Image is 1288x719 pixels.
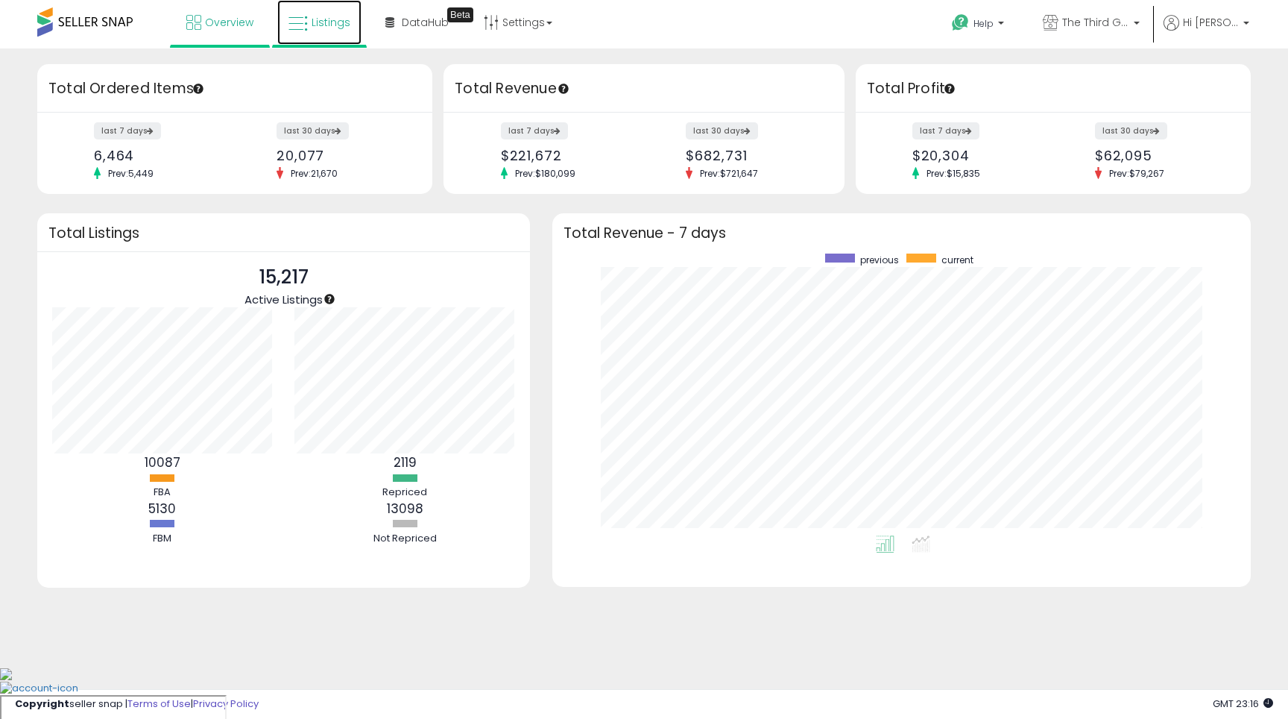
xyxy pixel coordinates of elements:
[205,15,253,30] span: Overview
[48,227,519,239] h3: Total Listings
[860,254,899,266] span: previous
[394,453,417,471] b: 2119
[1095,148,1225,163] div: $62,095
[192,82,205,95] div: Tooltip anchor
[686,122,758,139] label: last 30 days
[145,453,180,471] b: 10087
[1164,15,1249,48] a: Hi [PERSON_NAME]
[94,122,161,139] label: last 7 days
[360,486,449,500] div: Repriced
[943,82,956,95] div: Tooltip anchor
[867,78,1240,99] h3: Total Profit
[455,78,833,99] h3: Total Revenue
[447,7,473,22] div: Tooltip anchor
[94,148,224,163] div: 6,464
[387,500,423,518] b: 13098
[951,13,970,32] i: Get Help
[283,167,345,180] span: Prev: 21,670
[941,254,973,266] span: current
[148,500,176,518] b: 5130
[402,15,449,30] span: DataHub
[508,167,583,180] span: Prev: $180,099
[277,122,349,139] label: last 30 days
[101,167,161,180] span: Prev: 5,449
[912,148,1042,163] div: $20,304
[48,78,421,99] h3: Total Ordered Items
[686,148,818,163] div: $682,731
[501,122,568,139] label: last 7 days
[244,292,323,307] span: Active Listings
[557,82,570,95] div: Tooltip anchor
[244,263,323,292] p: 15,217
[323,292,336,306] div: Tooltip anchor
[1062,15,1129,30] span: The Third Generation
[1095,122,1167,139] label: last 30 days
[940,2,1019,48] a: Help
[973,17,994,30] span: Help
[692,167,765,180] span: Prev: $721,647
[919,167,988,180] span: Prev: $15,835
[360,532,449,546] div: Not Repriced
[1183,15,1239,30] span: Hi [PERSON_NAME]
[118,486,207,500] div: FBA
[912,122,979,139] label: last 7 days
[312,15,350,30] span: Listings
[1102,167,1172,180] span: Prev: $79,267
[501,148,633,163] div: $221,672
[563,227,1240,239] h3: Total Revenue - 7 days
[277,148,406,163] div: 20,077
[118,532,207,546] div: FBM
